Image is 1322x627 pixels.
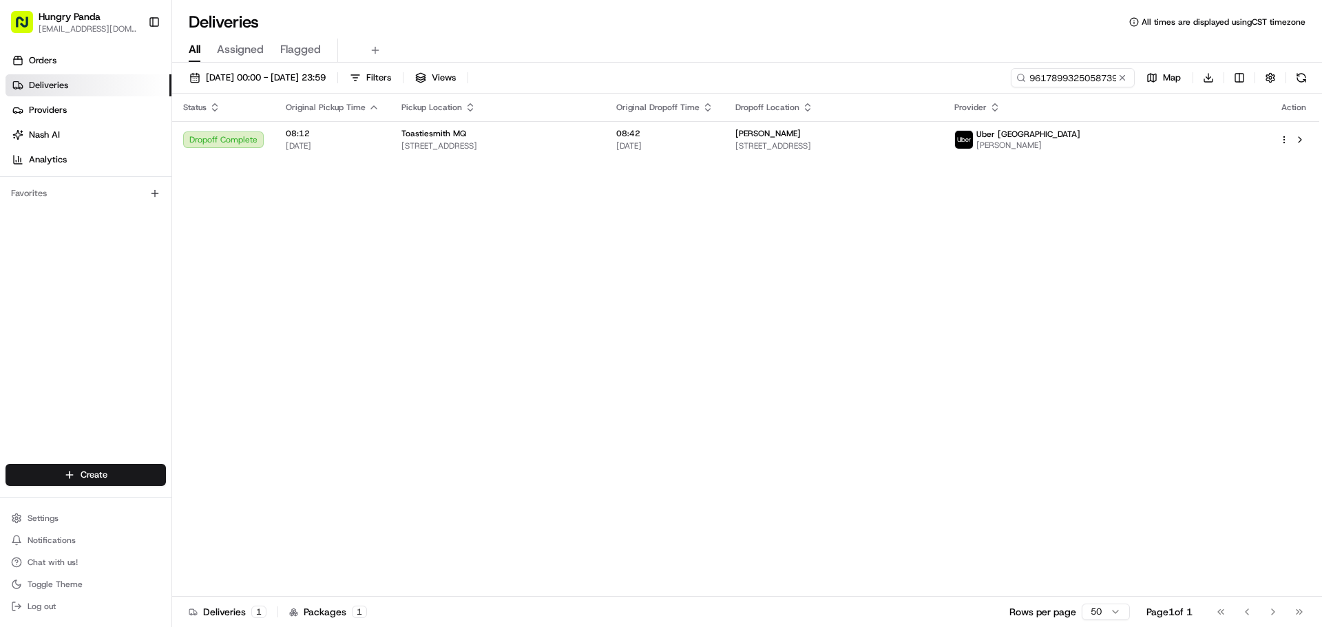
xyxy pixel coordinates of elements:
div: Packages [289,605,367,619]
a: Orders [6,50,171,72]
button: Chat with us! [6,553,166,572]
span: Map [1163,72,1181,84]
span: Deliveries [29,79,68,92]
span: Original Pickup Time [286,102,366,113]
a: Nash AI [6,124,171,146]
a: Analytics [6,149,171,171]
div: Deliveries [189,605,266,619]
button: Log out [6,597,166,616]
button: [DATE] 00:00 - [DATE] 23:59 [183,68,332,87]
span: Nash AI [29,129,60,141]
span: Views [432,72,456,84]
button: Toggle Theme [6,575,166,594]
button: Map [1140,68,1187,87]
span: 08:42 [616,128,713,139]
button: Create [6,464,166,486]
button: Hungry Panda[EMAIL_ADDRESS][DOMAIN_NAME] [6,6,143,39]
span: Chat with us! [28,557,78,568]
img: uber-new-logo.jpeg [955,131,973,149]
button: Views [409,68,462,87]
span: Providers [29,104,67,116]
span: Provider [954,102,987,113]
span: Assigned [217,41,264,58]
button: Filters [344,68,397,87]
span: [STREET_ADDRESS] [401,140,594,151]
span: Settings [28,513,59,524]
span: All times are displayed using CST timezone [1142,17,1305,28]
span: Toggle Theme [28,579,83,590]
span: [DATE] 00:00 - [DATE] 23:59 [206,72,326,84]
span: [PERSON_NAME] [735,128,801,139]
a: Deliveries [6,74,171,96]
span: Analytics [29,153,67,166]
span: Original Dropoff Time [616,102,700,113]
span: Orders [29,54,56,67]
input: Type to search [1011,68,1135,87]
span: Uber [GEOGRAPHIC_DATA] [976,129,1080,140]
span: Create [81,469,107,481]
span: Dropoff Location [735,102,799,113]
button: Settings [6,509,166,528]
span: Log out [28,601,56,612]
h1: Deliveries [189,11,259,33]
button: Refresh [1292,68,1311,87]
span: [STREET_ADDRESS] [735,140,932,151]
div: Favorites [6,182,166,204]
span: Status [183,102,207,113]
span: [PERSON_NAME] [976,140,1080,151]
span: [DATE] [616,140,713,151]
div: 1 [251,606,266,618]
span: Toastiesmith MQ [401,128,466,139]
span: All [189,41,200,58]
span: Notifications [28,535,76,546]
span: [DATE] [286,140,379,151]
span: Filters [366,72,391,84]
span: Flagged [280,41,321,58]
button: Notifications [6,531,166,550]
a: Providers [6,99,171,121]
div: 1 [352,606,367,618]
div: Action [1279,102,1308,113]
span: Pickup Location [401,102,462,113]
button: [EMAIL_ADDRESS][DOMAIN_NAME] [39,23,137,34]
p: Rows per page [1009,605,1076,619]
div: Page 1 of 1 [1146,605,1193,619]
button: Hungry Panda [39,10,101,23]
span: 08:12 [286,128,379,139]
